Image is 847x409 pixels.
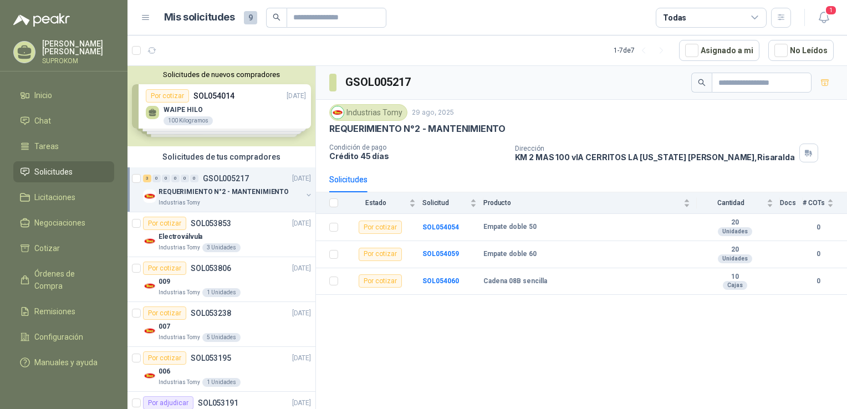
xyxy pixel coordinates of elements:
[132,70,311,79] button: Solicitudes de nuevos compradores
[329,173,368,186] div: Solicitudes
[483,277,547,286] b: Cadena 08B sencilla
[697,199,764,207] span: Cantidad
[723,281,747,290] div: Cajas
[13,352,114,373] a: Manuales y ayuda
[171,175,180,182] div: 0
[159,243,200,252] p: Industrias Tomy
[825,5,837,16] span: 1
[127,302,315,347] a: Por cotizarSOL053238[DATE] Company Logo007Industrias Tomy5 Unidades
[13,85,114,106] a: Inicio
[143,175,151,182] div: 3
[422,223,459,231] a: SOL054054
[159,378,200,387] p: Industrias Tomy
[127,347,315,392] a: Por cotizarSOL053195[DATE] Company Logo006Industrias Tomy1 Unidades
[345,74,412,91] h3: GSOL005217
[191,264,231,272] p: SOL053806
[143,351,186,365] div: Por cotizar
[159,187,289,197] p: REQUERIMIENTO N°2 - MANTENIMIENTO
[159,333,200,342] p: Industrias Tomy
[202,333,241,342] div: 5 Unidades
[127,212,315,257] a: Por cotizarSOL053853[DATE] Company LogoElectroválvulaIndustrias Tomy3 Unidades
[181,175,189,182] div: 0
[422,199,468,207] span: Solicitud
[422,277,459,285] a: SOL054060
[483,250,537,259] b: Empate doble 60
[329,104,407,121] div: Industrias Tomy
[143,324,156,338] img: Company Logo
[515,152,795,162] p: KM 2 MAS 100 vIA CERRITOS LA [US_STATE] [PERSON_NAME] , Risaralda
[191,309,231,317] p: SOL053238
[191,219,231,227] p: SOL053853
[345,192,422,214] th: Estado
[780,192,803,214] th: Docs
[152,175,161,182] div: 0
[697,192,780,214] th: Cantidad
[718,254,752,263] div: Unidades
[13,212,114,233] a: Negociaciones
[143,369,156,382] img: Company Logo
[127,257,315,302] a: Por cotizarSOL053806[DATE] Company Logo009Industrias Tomy1 Unidades
[483,199,681,207] span: Producto
[34,268,104,292] span: Órdenes de Compra
[42,58,114,64] p: SUPROKOM
[143,217,186,230] div: Por cotizar
[34,191,75,203] span: Licitaciones
[814,8,834,28] button: 1
[159,288,200,297] p: Industrias Tomy
[34,115,51,127] span: Chat
[292,308,311,319] p: [DATE]
[162,175,170,182] div: 0
[143,234,156,248] img: Company Logo
[329,151,506,161] p: Crédito 45 días
[697,246,773,254] b: 20
[13,13,70,27] img: Logo peakr
[359,274,402,288] div: Por cotizar
[34,140,59,152] span: Tareas
[13,238,114,259] a: Cotizar
[422,250,459,258] a: SOL054059
[292,398,311,408] p: [DATE]
[244,11,257,24] span: 9
[143,279,156,293] img: Company Logo
[13,301,114,322] a: Remisiones
[34,242,60,254] span: Cotizar
[292,263,311,274] p: [DATE]
[697,218,773,227] b: 20
[202,243,241,252] div: 3 Unidades
[34,166,73,178] span: Solicitudes
[515,145,795,152] p: Dirección
[202,288,241,297] div: 1 Unidades
[159,366,170,377] p: 006
[329,144,506,151] p: Condición de pago
[13,263,114,296] a: Órdenes de Compra
[34,305,75,318] span: Remisiones
[127,146,315,167] div: Solicitudes de tus compradores
[143,306,186,320] div: Por cotizar
[34,217,85,229] span: Negociaciones
[13,326,114,347] a: Configuración
[292,353,311,364] p: [DATE]
[412,108,454,118] p: 29 ago, 2025
[679,40,759,61] button: Asignado a mi
[13,187,114,208] a: Licitaciones
[159,277,170,287] p: 009
[127,66,315,146] div: Solicitudes de nuevos compradoresPor cotizarSOL054014[DATE] WAIPE HILO100 KilogramosPor cotizarSO...
[422,192,483,214] th: Solicitud
[483,192,697,214] th: Producto
[329,123,506,135] p: REQUERIMIENTO N°2 - MANTENIMIENTO
[292,218,311,229] p: [DATE]
[331,106,344,119] img: Company Logo
[164,9,235,25] h1: Mis solicitudes
[292,173,311,184] p: [DATE]
[159,232,202,242] p: Electroválvula
[159,321,170,332] p: 007
[718,227,752,236] div: Unidades
[13,161,114,182] a: Solicitudes
[663,12,686,24] div: Todas
[34,331,83,343] span: Configuración
[483,223,537,232] b: Empate doble 50
[34,356,98,369] span: Manuales y ayuda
